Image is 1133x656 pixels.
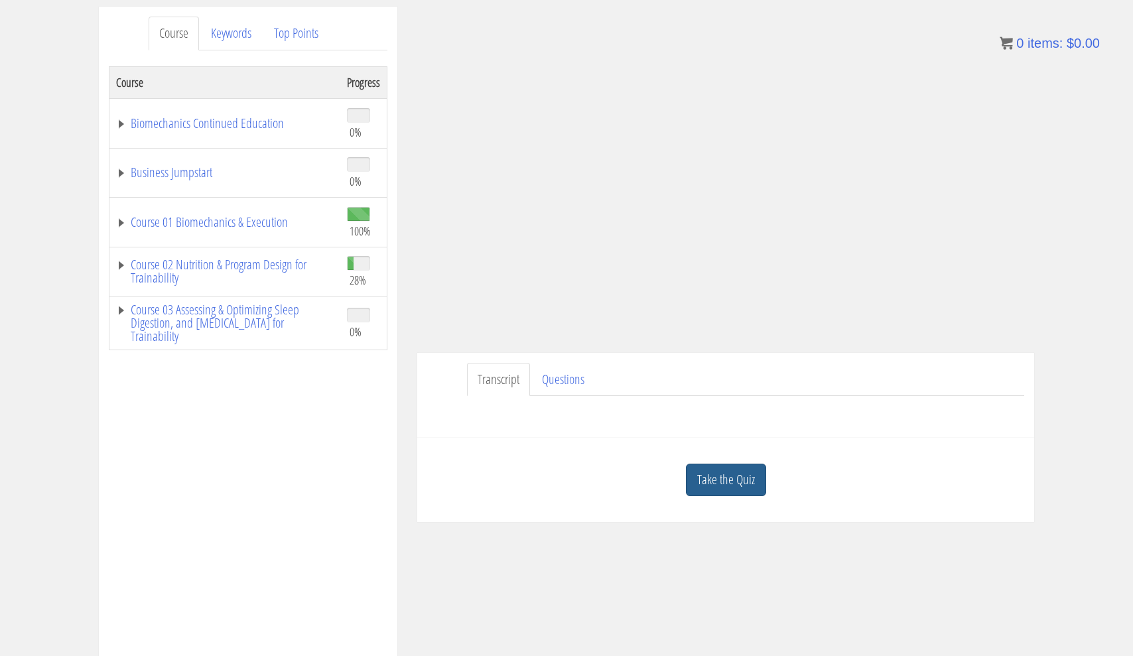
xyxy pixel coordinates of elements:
[686,464,766,496] a: Take the Quiz
[467,363,530,397] a: Transcript
[1028,36,1063,50] span: items:
[263,17,329,50] a: Top Points
[1067,36,1074,50] span: $
[1000,36,1013,50] img: icon11.png
[350,273,366,287] span: 28%
[109,66,341,98] th: Course
[1016,36,1024,50] span: 0
[531,363,595,397] a: Questions
[200,17,262,50] a: Keywords
[1067,36,1100,50] bdi: 0.00
[350,224,371,238] span: 100%
[116,303,334,343] a: Course 03 Assessing & Optimizing Sleep Digestion, and [MEDICAL_DATA] for Trainability
[116,117,334,130] a: Biomechanics Continued Education
[350,324,362,339] span: 0%
[116,166,334,179] a: Business Jumpstart
[1000,36,1100,50] a: 0 items: $0.00
[116,216,334,229] a: Course 01 Biomechanics & Execution
[350,125,362,139] span: 0%
[116,258,334,285] a: Course 02 Nutrition & Program Design for Trainability
[149,17,199,50] a: Course
[350,174,362,188] span: 0%
[340,66,387,98] th: Progress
